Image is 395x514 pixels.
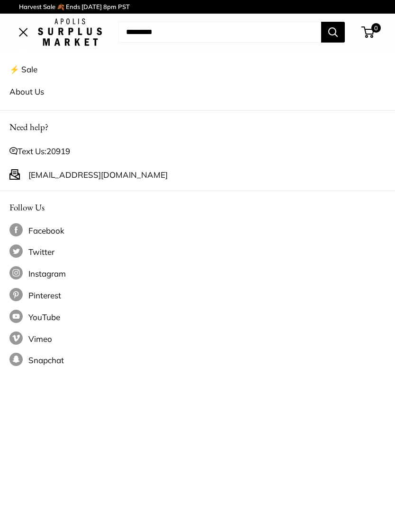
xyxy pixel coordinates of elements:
input: Search... [118,22,321,43]
a: Follow us on Snapchat [9,353,386,368]
a: Follow us on YouTube [9,309,386,324]
a: About Us [9,80,386,102]
a: 20919 [46,146,70,156]
span: Text Us: [18,143,70,158]
a: Follow us on Pinterest [9,288,386,303]
a: Follow us on Twitter [9,244,386,260]
a: Follow us on Facebook [9,223,386,238]
a: Follow us on Instagram [9,266,386,281]
img: Apolis: Surplus Market [38,18,102,46]
span: 0 [371,23,381,33]
a: ⚡️ Sale [9,58,386,80]
button: Search [321,22,345,43]
p: Need help? [9,119,386,134]
button: Open menu [19,28,28,36]
a: 0 [362,26,374,38]
a: [EMAIL_ADDRESS][DOMAIN_NAME] [28,167,168,182]
a: Follow us on Vimeo [9,331,386,346]
p: Follow Us [9,200,386,215]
